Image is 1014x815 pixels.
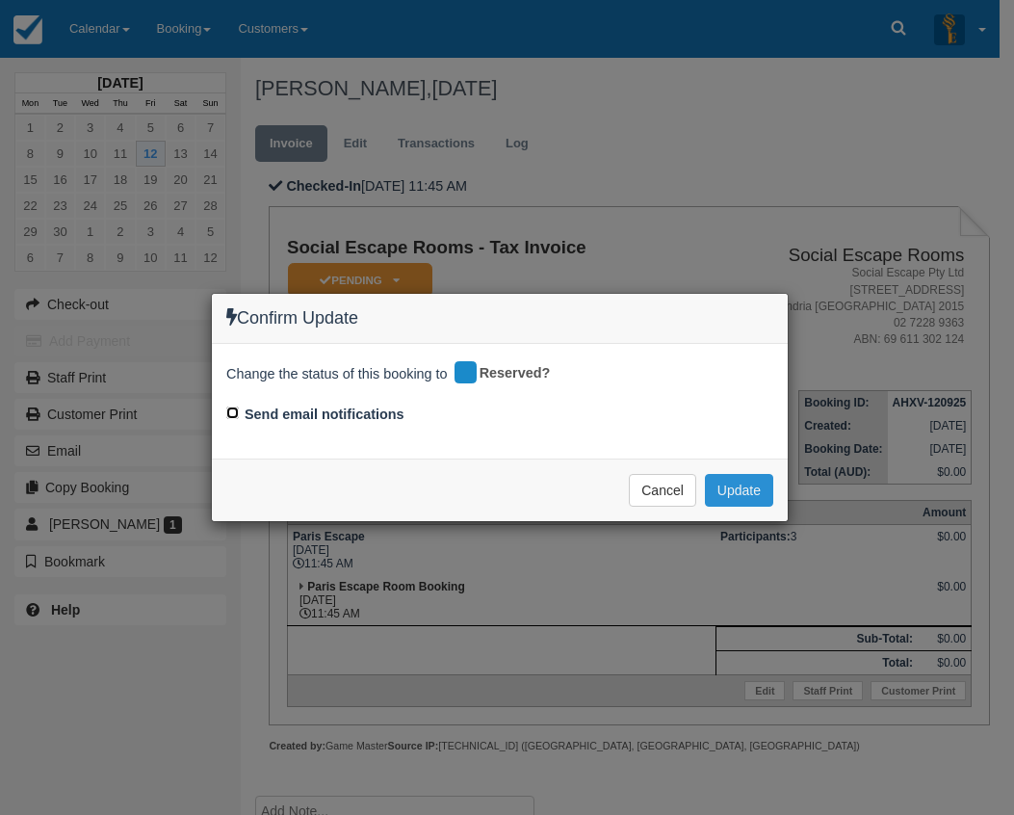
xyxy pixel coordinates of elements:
label: Send email notifications [245,405,404,425]
span: Change the status of this booking to [226,364,448,389]
div: Reserved? [452,358,564,389]
button: Update [705,474,773,507]
h4: Confirm Update [226,308,773,329]
button: Cancel [629,474,696,507]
